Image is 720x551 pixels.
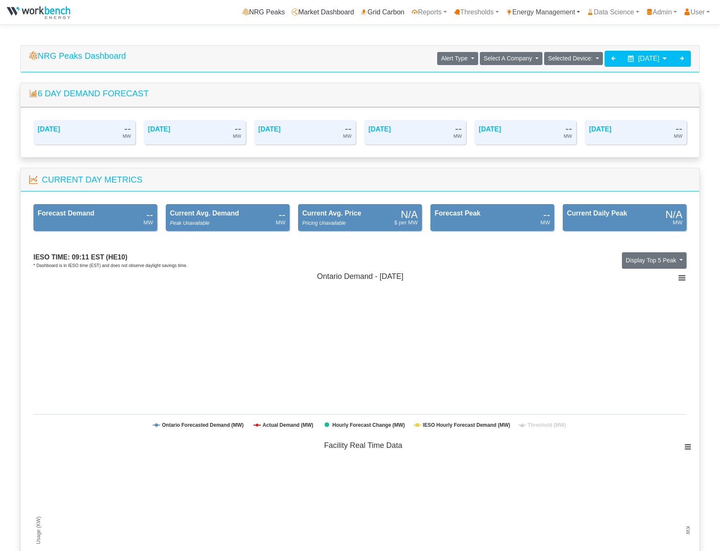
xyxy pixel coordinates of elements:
[170,219,209,227] div: Peak Unavailable
[567,208,627,218] div: Current Daily Peak
[674,132,682,140] div: MW
[123,132,131,140] div: MW
[263,422,313,428] tspan: Actual Demand (MW)
[685,526,691,535] tspan: KW
[29,51,126,61] h5: NRG Peaks Dashboard
[124,124,131,132] div: --
[72,254,128,261] span: 09:11 EST (HE10)
[680,4,713,21] a: User
[479,125,501,133] a: [DATE]
[423,422,510,428] tspan: IESO Hourly Forecast Demand (MW)
[401,210,418,218] div: N/A
[170,208,239,218] div: Current Avg. Demand
[565,124,572,132] div: --
[502,4,584,21] a: Energy Management
[33,254,70,261] span: IESO time:
[480,52,542,65] button: Select A Company
[408,4,450,21] a: Reports
[302,219,346,227] div: Pricing Unavailable
[665,210,682,218] div: N/A
[288,4,358,21] a: Market Dashboard
[638,55,659,62] span: [DATE]
[622,252,687,269] button: Display Top 5 Peak
[36,516,41,544] tspan: Usage (KW)
[643,4,680,21] a: Admin
[7,6,70,19] img: NRGPeaks.png
[357,4,408,21] a: Grid Carbon
[279,210,285,218] div: --
[450,4,502,21] a: Thresholds
[33,262,187,269] div: * Dashboard is in IESO time (EST) and does not observe daylight savings time.
[589,125,611,133] a: [DATE]
[317,272,404,281] tspan: Ontario Demand - [DATE]
[626,257,676,264] span: Display Top 5 Peak
[543,210,550,218] div: --
[332,422,405,428] tspan: Hourly Forecast Change (MW)
[368,125,391,133] a: [DATE]
[162,422,244,428] tspan: Ontario Forecasted Demand (MW)
[345,124,352,132] div: --
[676,124,682,132] div: --
[435,208,481,218] div: Forecast Peak
[324,441,402,450] tspan: Facility Real Time Data
[544,52,603,65] button: Selected Device:
[548,55,592,62] span: Selected Device:
[143,218,153,226] div: MW
[146,210,153,218] div: --
[540,218,550,226] div: MW
[258,125,281,133] a: [DATE]
[302,208,361,218] div: Current Avg. Price
[235,124,241,132] div: --
[455,124,462,132] div: --
[148,125,170,133] a: [DATE]
[42,173,142,186] div: Current Day Metrics
[276,218,285,226] div: MW
[583,4,642,21] a: Data Science
[453,132,462,140] div: MW
[29,88,691,98] h5: 6 Day Demand Forecast
[38,125,60,133] a: [DATE]
[437,52,478,65] button: Alert Type
[394,218,418,226] div: $ per MW
[673,218,682,226] div: MW
[343,132,352,140] div: MW
[441,55,468,62] span: Alert Type
[484,55,532,62] span: Select A Company
[528,422,566,428] tspan: Threshold (MW)
[239,4,288,21] a: NRG Peaks
[564,132,572,140] div: MW
[233,132,241,140] div: MW
[38,208,94,218] div: Forecast Demand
